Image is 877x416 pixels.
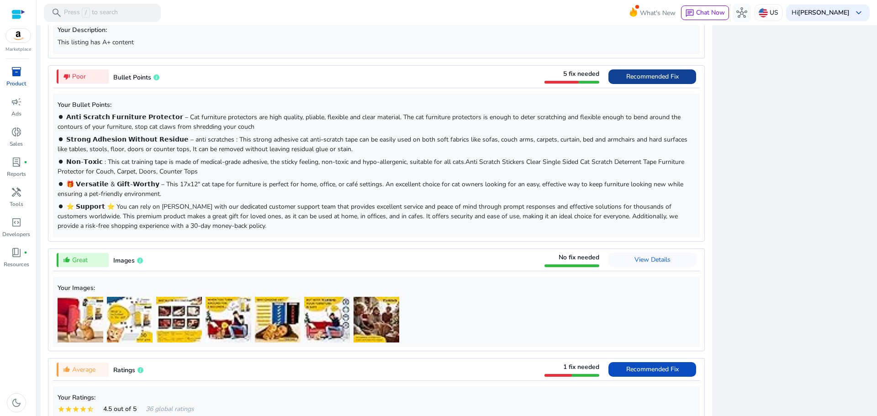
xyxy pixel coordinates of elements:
[304,297,350,342] img: 513rMpO2cqL._AC_US40_.jpg
[58,203,64,210] mat-icon: brightness_1
[11,157,22,168] span: lab_profile
[107,297,153,342] img: 51EOrFZnyfL._AC_US40_.jpg
[72,255,88,265] span: Great
[63,366,70,373] mat-icon: thumb_up_alt
[7,170,26,178] p: Reports
[11,247,22,258] span: book_4
[6,79,26,88] p: Product
[608,253,696,267] button: View Details
[608,69,696,84] button: Recommended Fix
[58,37,695,47] p: This listing has A+ content
[2,230,30,238] p: Developers
[79,405,87,413] mat-icon: star
[853,7,864,18] span: keyboard_arrow_down
[11,187,22,198] span: handyman
[72,72,86,81] span: Poor
[58,158,64,165] mat-icon: brightness_1
[58,297,103,342] img: 51Y7-d3P+AL._AC_US40_.jpg
[58,26,695,34] h5: Your Description:
[634,255,671,264] span: View Details
[58,158,684,176] span: 𝗡𝗼𝗻-𝗧𝗼𝘅𝗶𝗰 : This cat training tape is made of medical-grade adhesive, the sticky feeling, non-tox...
[792,10,850,16] p: Hi
[24,251,27,254] span: fiber_manual_record
[51,7,62,18] span: search
[65,405,72,413] mat-icon: star
[354,297,399,342] img: 51efxwnW7zL._AC_US40_.jpg
[58,394,695,402] h5: Your Ratings:
[72,405,79,413] mat-icon: star
[58,181,64,187] mat-icon: brightness_1
[10,140,23,148] p: Sales
[58,113,681,131] span: 𝗔𝗻𝘁𝗶 𝗦𝗰𝗿𝗮𝘁𝗰𝗵 𝗙𝘂𝗿𝗻𝗶𝘁𝘂𝗿𝗲 𝗣𝗿𝗼𝘁𝗲𝗰𝘁𝗼𝗿 – Cat furniture protectors are high quality, pliable, flexible a...
[103,404,137,414] span: 4.5 out of 5
[626,365,679,374] span: Recommended Fix
[156,297,202,342] img: 51OoAwNwNJL._AC_US40_.jpg
[11,66,22,77] span: inventory_2
[113,256,135,265] span: Images
[6,29,31,42] img: amazon.svg
[58,202,678,230] span: ⭐ 𝗦𝘂𝗽𝗽𝗼𝗿𝘁 ⭐ You can rely on [PERSON_NAME] with our dedicated customer support team that provides ...
[113,73,151,82] span: Bullet Points
[146,404,194,414] span: 36 global ratings
[733,4,751,22] button: hub
[626,72,679,81] span: Recommended Fix
[58,284,695,292] h5: Your Images:
[255,297,301,342] img: 510syKMW-LL._AC_US40_.jpg
[24,160,27,164] span: fiber_manual_record
[563,69,599,78] span: 5 fix needed
[58,101,695,109] h5: Your Bullet Points:
[759,8,768,17] img: us.svg
[608,362,696,377] button: Recommended Fix
[11,96,22,107] span: campaign
[206,297,251,342] img: 51-sUbvtnlL._AC_US40_.jpg
[559,253,599,262] span: No fix needed
[113,366,135,374] span: Ratings
[736,7,747,18] span: hub
[58,405,65,413] mat-icon: star
[58,136,64,142] mat-icon: brightness_1
[58,180,683,198] span: 🎁 𝗩𝗲𝗿𝘀𝗮𝘁𝗶𝗹𝗲 & 𝗚𝗶𝗳𝘁-𝗪𝗼𝗿𝘁𝗵𝘆 – This 17x12" cat tape for furniture is perfect for home, office, or ca...
[640,5,676,21] span: What's New
[4,260,29,269] p: Resources
[72,365,95,374] span: Average
[696,8,725,17] span: Chat Now
[770,5,778,21] p: US
[58,135,687,153] span: 𝗦𝘁𝗿𝗼𝗻𝗴 𝗔𝗱𝗵𝗲𝘀𝗶𝗼𝗻 𝗪𝗶𝘁𝗵𝗼𝘂𝘁 𝗥𝗲𝘀𝗶𝗱𝘂𝗲 – anti scratches : This strong adhesive cat anti-scratch tape can...
[11,110,21,118] p: Ads
[64,8,118,18] p: Press to search
[11,126,22,137] span: donut_small
[563,363,599,371] span: 1 fix needed
[63,256,70,263] mat-icon: thumb_up_alt
[11,397,22,408] span: dark_mode
[82,8,90,18] span: /
[681,5,729,20] button: chatChat Now
[798,8,850,17] b: [PERSON_NAME]
[5,46,31,53] p: Marketplace
[685,9,694,18] span: chat
[10,200,23,208] p: Tools
[87,405,94,413] mat-icon: star_half
[63,73,70,80] mat-icon: thumb_down_alt
[11,217,22,228] span: code_blocks
[58,114,64,120] mat-icon: brightness_1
